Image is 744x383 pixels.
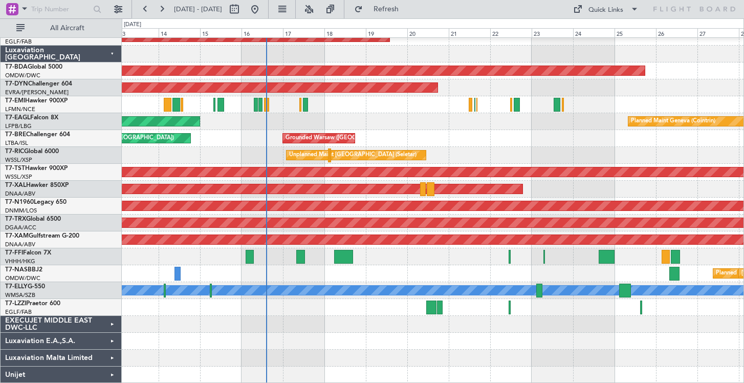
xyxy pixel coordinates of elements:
div: 21 [449,28,490,37]
a: DNAA/ABV [5,241,35,248]
a: LTBA/ISL [5,139,28,147]
a: LFMN/NCE [5,105,35,113]
a: WMSA/SZB [5,291,35,299]
div: Quick Links [588,5,623,15]
a: T7-TSTHawker 900XP [5,165,68,172]
span: T7-EMI [5,98,25,104]
a: EGLF/FAB [5,38,32,46]
div: 25 [615,28,656,37]
span: T7-EAGL [5,115,30,121]
a: T7-XALHawker 850XP [5,182,69,188]
a: T7-LZZIPraetor 600 [5,301,60,307]
a: VHHH/HKG [5,258,35,265]
a: T7-EAGLFalcon 8X [5,115,58,121]
span: T7-XAM [5,233,29,239]
a: LFPB/LBG [5,122,32,130]
span: T7-DYN [5,81,28,87]
span: T7-TST [5,165,25,172]
span: T7-TRX [5,216,26,222]
div: 15 [200,28,242,37]
a: WSSL/XSP [5,156,32,164]
button: Refresh [349,1,411,17]
span: [DATE] - [DATE] [174,5,222,14]
a: T7-DYNChallenger 604 [5,81,72,87]
span: T7-LZZI [5,301,26,307]
a: T7-EMIHawker 900XP [5,98,68,104]
input: Trip Number [31,2,90,17]
a: WSSL/XSP [5,173,32,181]
span: T7-NAS [5,267,28,273]
div: 26 [656,28,697,37]
a: T7-FFIFalcon 7X [5,250,51,256]
a: T7-BDAGlobal 5000 [5,64,62,70]
div: Grounded Warsaw ([GEOGRAPHIC_DATA]) [286,131,398,146]
a: T7-BREChallenger 604 [5,132,70,138]
div: 23 [532,28,573,37]
span: All Aircraft [27,25,108,32]
button: All Aircraft [11,20,111,36]
a: DNAA/ABV [5,190,35,198]
span: T7-XAL [5,182,26,188]
span: Refresh [365,6,408,13]
a: EVRA/[PERSON_NAME] [5,89,69,96]
div: [DATE] [124,20,141,29]
a: T7-TRXGlobal 6500 [5,216,61,222]
div: 22 [490,28,532,37]
div: Unplanned Maint [GEOGRAPHIC_DATA] (Seletar) [289,147,417,163]
a: EGLF/FAB [5,308,32,316]
span: T7-RIC [5,148,24,155]
span: T7-BRE [5,132,26,138]
span: T7-N1960 [5,199,34,205]
a: T7-RICGlobal 6000 [5,148,59,155]
a: OMDW/DWC [5,72,40,79]
button: Quick Links [568,1,644,17]
span: T7-FFI [5,250,23,256]
a: DNMM/LOS [5,207,37,215]
div: 20 [407,28,449,37]
span: T7-ELLY [5,284,28,290]
div: Planned Maint Geneva (Cointrin) [631,114,715,129]
div: 27 [697,28,739,37]
div: 17 [283,28,324,37]
div: 18 [324,28,366,37]
a: DGAA/ACC [5,224,36,231]
a: T7-NASBBJ2 [5,267,42,273]
div: 13 [117,28,159,37]
div: 19 [366,28,407,37]
a: T7-N1960Legacy 650 [5,199,67,205]
a: T7-XAMGulfstream G-200 [5,233,79,239]
div: 14 [159,28,200,37]
div: 16 [242,28,283,37]
span: T7-BDA [5,64,28,70]
a: T7-ELLYG-550 [5,284,45,290]
a: OMDW/DWC [5,274,40,282]
div: 24 [573,28,615,37]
